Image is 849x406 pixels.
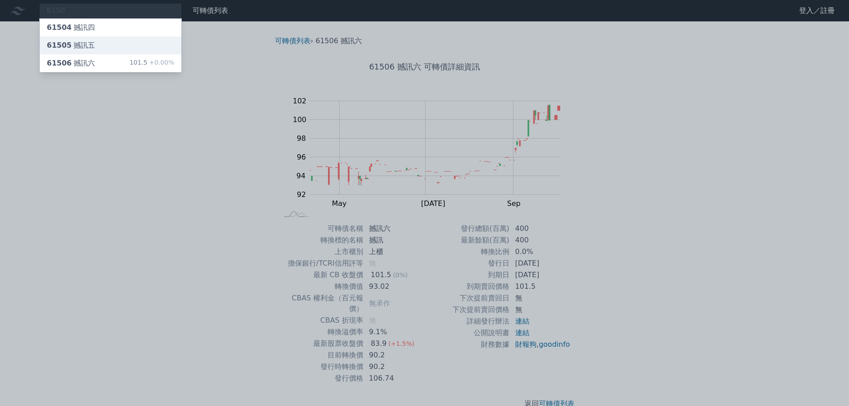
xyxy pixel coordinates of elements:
div: 撼訊四 [47,22,95,33]
span: 61506 [47,59,72,67]
span: +0.00% [148,59,174,66]
a: 61505撼訊五 [40,37,181,54]
span: 61504 [47,23,72,32]
a: 61504撼訊四 [40,19,181,37]
span: 61505 [47,41,72,49]
div: 撼訊六 [47,58,95,69]
a: 61506撼訊六 101.5+0.00% [40,54,181,72]
div: 101.5 [130,58,174,69]
div: 撼訊五 [47,40,95,51]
